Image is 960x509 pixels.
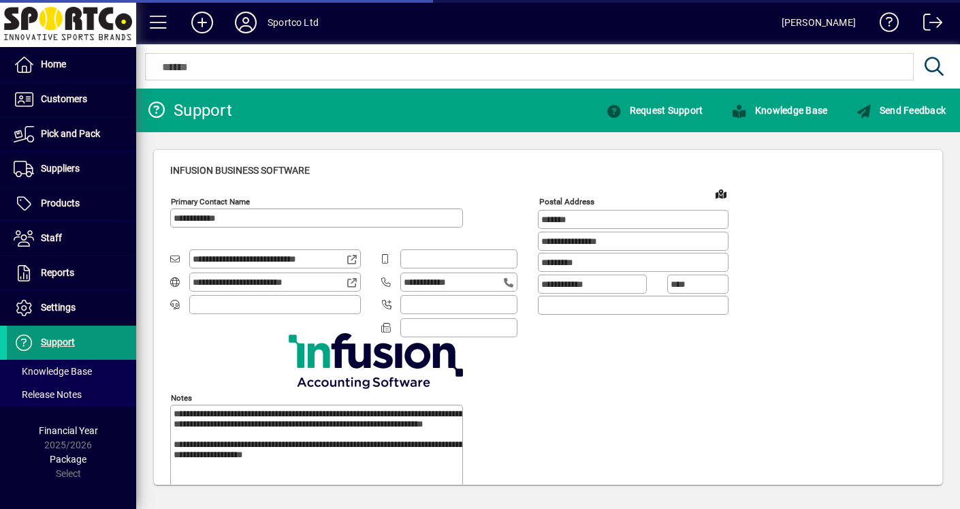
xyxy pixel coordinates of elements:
span: Knowledge Base [14,366,92,377]
a: Logout [913,3,943,47]
a: Settings [7,291,136,325]
a: Pick and Pack [7,117,136,151]
mat-label: Notes [171,393,192,403]
span: Suppliers [41,163,80,174]
span: Home [41,59,66,70]
span: Pick and Pack [41,128,100,139]
span: Reports [41,267,74,278]
span: Package [50,454,86,465]
button: Send Feedback [852,98,949,123]
span: Release Notes [14,389,82,400]
a: Staff [7,221,136,256]
span: Financial Year [39,425,98,436]
span: Send Feedback [856,105,946,116]
span: Support [41,337,75,348]
a: Knowledge Base [7,360,136,383]
a: Reports [7,256,136,290]
a: Knowledge Base [717,98,842,123]
a: Suppliers [7,152,136,186]
button: Knowledge Base [728,98,831,123]
span: Request Support [606,105,703,116]
button: Profile [224,10,268,35]
div: [PERSON_NAME] [782,12,856,33]
a: Release Notes [7,383,136,406]
button: Add [180,10,224,35]
button: Request Support [603,98,706,123]
a: Home [7,48,136,82]
span: Settings [41,302,76,313]
mat-label: Primary Contact Name [171,197,250,206]
a: Products [7,187,136,221]
span: Customers [41,93,87,104]
a: Customers [7,82,136,117]
span: Products [41,198,80,209]
span: Staff [41,232,62,243]
div: Support [146,99,232,121]
span: Knowledge Base [731,105,827,116]
div: Sportco Ltd [268,12,319,33]
a: Knowledge Base [869,3,899,47]
span: Infusion Business Software [170,165,310,176]
a: View on map [710,183,732,204]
